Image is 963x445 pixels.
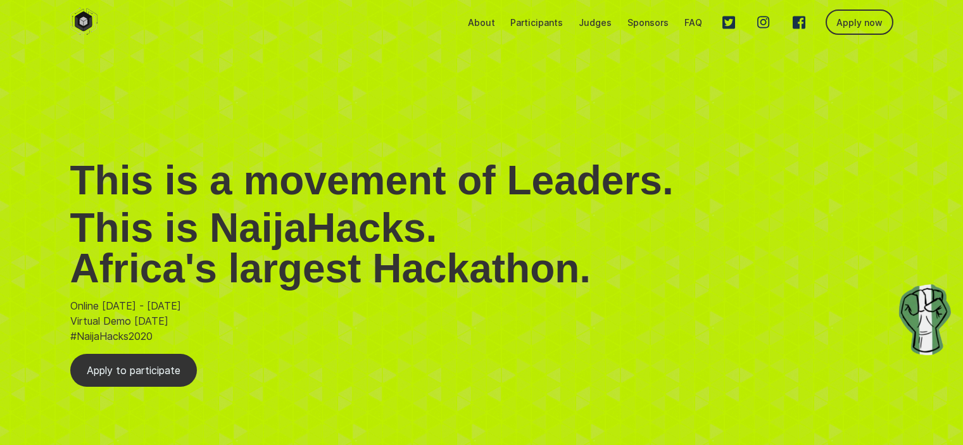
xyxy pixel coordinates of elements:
h1: This is a movement of [70,63,893,211]
button: Apply now [826,9,893,35]
img: f&#8291;acebook [793,16,805,29]
img: t&#8291;witter [722,16,735,29]
h1: Africa's largest Hackathon. [70,245,893,292]
button: FAQ [684,17,702,28]
span: Online [DATE] - [DATE] Virtual Demo [DATE] #NaijaHacks2020 [70,299,184,342]
button: Sponsors [627,17,669,28]
span: Leaders. [507,158,673,203]
img: End Police Brutality in Nigeria [893,280,957,360]
img: i&#8291;nstagram [757,16,770,28]
p: Apply now [836,17,883,28]
button: Participants [510,17,563,28]
button: Judges [579,17,612,28]
h1: This is NaijaHacks. [70,204,893,251]
button: About [468,17,495,28]
button: Apply to participate [70,354,197,387]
